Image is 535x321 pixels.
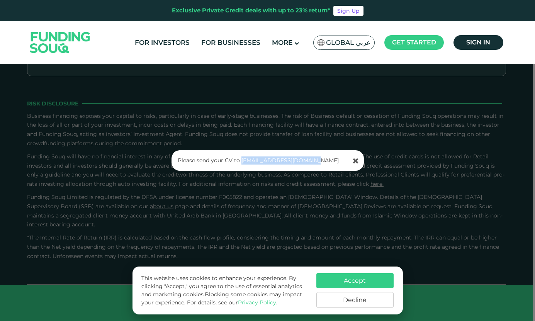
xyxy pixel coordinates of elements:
span: Get started [392,39,436,46]
a: Privacy Policy [238,299,276,306]
a: For Businesses [199,36,262,49]
span: Blocking some cookies may impact your experience. [141,291,302,306]
img: Logo [22,23,98,62]
a: Sign in [453,35,503,50]
div: Exclusive Private Credit deals with up to 23% return* [172,6,330,15]
button: Accept [316,273,394,288]
span: More [272,39,292,46]
a: [EMAIL_ADDRESS][DOMAIN_NAME] [241,157,339,164]
span: Sign in [466,39,490,46]
span: For details, see our . [187,299,277,306]
span: Global عربي [326,38,370,47]
p: This website uses cookies to enhance your experience. By clicking "Accept," you agree to the use ... [141,274,308,307]
img: SA Flag [318,39,324,46]
button: Decline [316,292,394,308]
a: Sign Up [333,6,363,16]
span: Please send your CV to [178,157,240,164]
a: For Investors [133,36,192,49]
